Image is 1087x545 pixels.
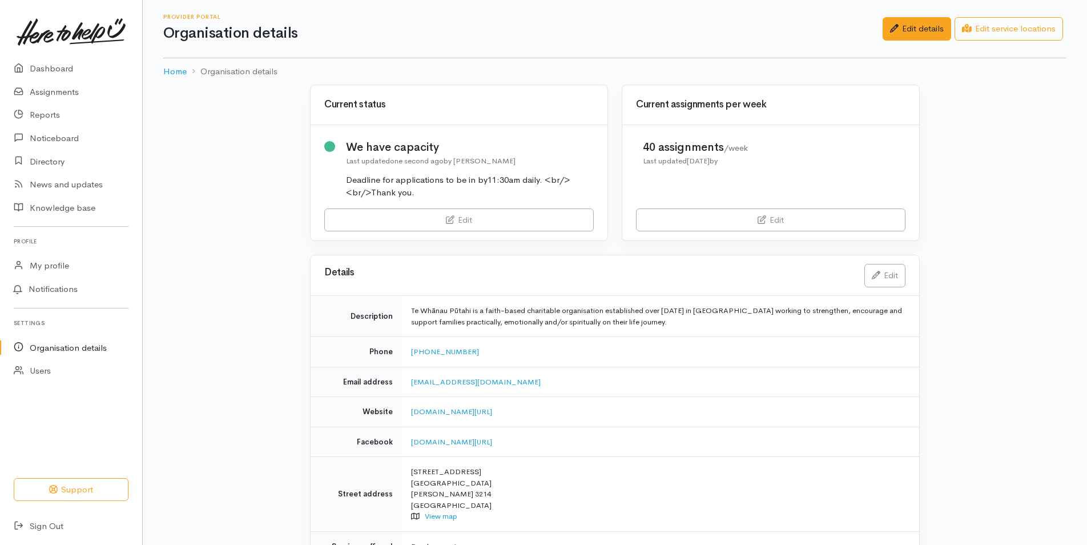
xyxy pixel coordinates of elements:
div: Last updated by [643,155,748,167]
td: Street address [311,457,402,532]
a: View map [425,511,457,521]
td: Email address [311,367,402,397]
a: [DOMAIN_NAME][URL] [411,437,492,447]
td: Website [311,397,402,427]
li: Organisation details [187,65,277,78]
h3: Current status [324,99,594,110]
a: Edit service locations [955,17,1063,41]
a: Home [163,65,187,78]
td: Description [311,296,402,337]
h3: Details [324,267,851,278]
div: 40 assignments [643,139,748,155]
a: Edit [324,209,594,232]
a: [DOMAIN_NAME][URL] [411,407,492,416]
h1: Organisation details [163,25,883,42]
time: one second ago [390,156,444,166]
div: Last updated by [PERSON_NAME] [346,155,594,167]
h6: Profile [14,234,128,249]
div: Deadline for applications to be in by11:30am daily. <br/><br/>Thank you. [346,174,594,199]
td: Phone [311,337,402,367]
a: [EMAIL_ADDRESS][DOMAIN_NAME] [411,377,541,387]
span: /week [724,143,748,153]
a: [PHONE_NUMBER] [411,347,479,356]
h6: Provider Portal [163,14,883,20]
button: Support [14,478,128,502]
nav: breadcrumb [163,58,1066,85]
time: [DATE] [687,156,710,166]
div: We have capacity [346,139,594,155]
td: [STREET_ADDRESS] [GEOGRAPHIC_DATA] [PERSON_NAME] 3214 [GEOGRAPHIC_DATA] [402,457,919,532]
h6: Settings [14,315,128,331]
td: Facebook [311,427,402,457]
td: Te Whānau Pūtahi is a faith-based charitable organisation established over [DATE] in [GEOGRAPHIC_... [402,296,919,337]
a: Edit [636,209,905,232]
a: Edit [864,264,905,287]
h3: Current assignments per week [636,99,905,110]
a: Edit details [883,17,951,41]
